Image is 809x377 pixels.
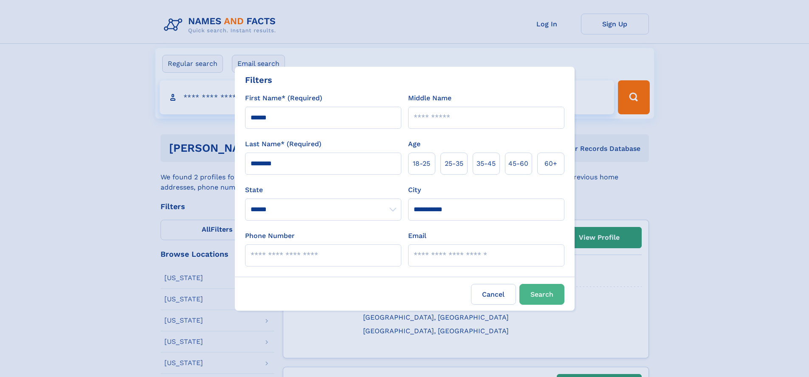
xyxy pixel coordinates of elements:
div: Filters [245,74,272,86]
label: Phone Number [245,231,295,241]
span: 25‑35 [445,159,463,169]
label: Last Name* (Required) [245,139,321,149]
label: City [408,185,421,195]
label: First Name* (Required) [245,93,322,103]
label: Age [408,139,420,149]
span: 45‑60 [508,159,528,169]
label: Cancel [471,284,516,305]
span: 18‑25 [413,159,430,169]
label: Middle Name [408,93,451,103]
label: Email [408,231,426,241]
span: 35‑45 [476,159,496,169]
span: 60+ [544,159,557,169]
label: State [245,185,401,195]
button: Search [519,284,564,305]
